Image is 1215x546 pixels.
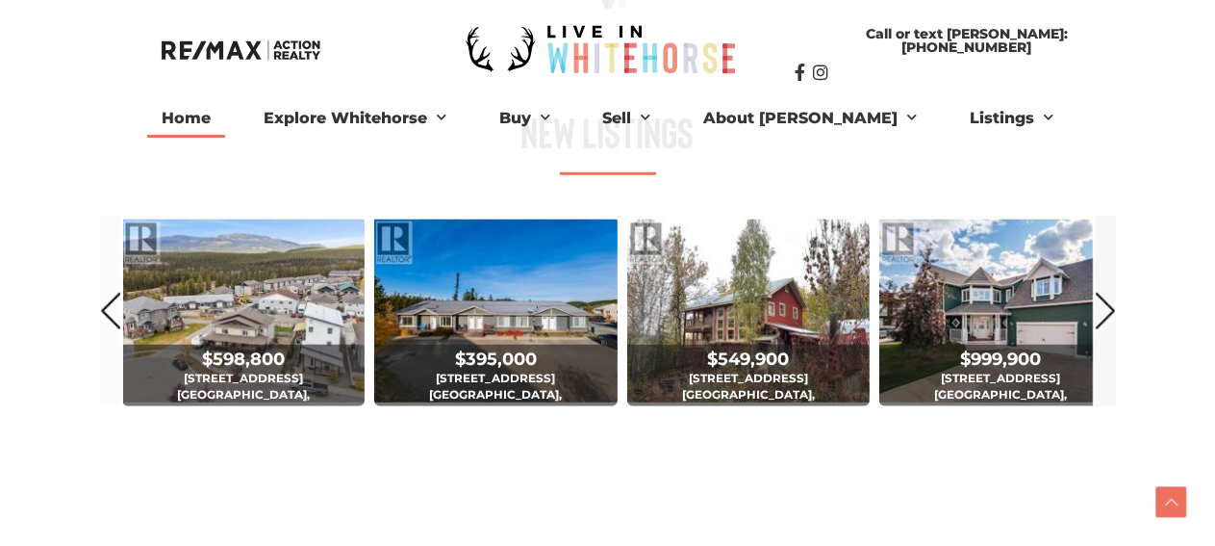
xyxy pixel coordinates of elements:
[879,347,1123,462] span: [STREET_ADDRESS] [GEOGRAPHIC_DATA], [GEOGRAPHIC_DATA]
[795,17,1139,64] a: Call or text [PERSON_NAME]: [PHONE_NUMBER]
[122,347,366,462] span: [STREET_ADDRESS] [GEOGRAPHIC_DATA], [GEOGRAPHIC_DATA]
[147,99,225,138] a: Home
[589,99,666,138] a: Sell
[814,27,1120,54] span: Call or text [PERSON_NAME]: [PHONE_NUMBER]
[879,216,1123,405] img: <div class="price">$999,900</div> 5 Gem Place<br>Whitehorse, Yukon<br><div class='bed_bath'>4 Bed...
[881,349,1121,370] div: $999,900
[124,349,364,370] div: $598,800
[629,349,869,370] div: $549,900
[690,99,932,138] a: About [PERSON_NAME]
[374,216,618,405] img: <div class="price">$395,000</div> 104-12 Pintail Place<br>Whitehorse, Yukon<br><div class='bed_ba...
[376,349,616,370] div: $395,000
[485,99,565,138] a: Buy
[374,347,618,462] span: [STREET_ADDRESS] [GEOGRAPHIC_DATA], [GEOGRAPHIC_DATA]
[249,99,461,138] a: Explore Whitehorse
[627,216,871,405] img: <div class="price">$549,900</div> 1217 7th Avenue<br>Dawson City, Yukon<br><div class='bed_bath'>...
[122,216,366,405] img: <div class="price">$598,800</div> 5 Goldeneye Place<br>Whitehorse, Yukon<br><div class='bed_bath'...
[100,216,121,405] a: Prev
[627,347,871,462] span: [STREET_ADDRESS] [GEOGRAPHIC_DATA], [GEOGRAPHIC_DATA]
[956,99,1069,138] a: Listings
[79,99,1137,138] nav: Menu
[1095,216,1116,405] a: Next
